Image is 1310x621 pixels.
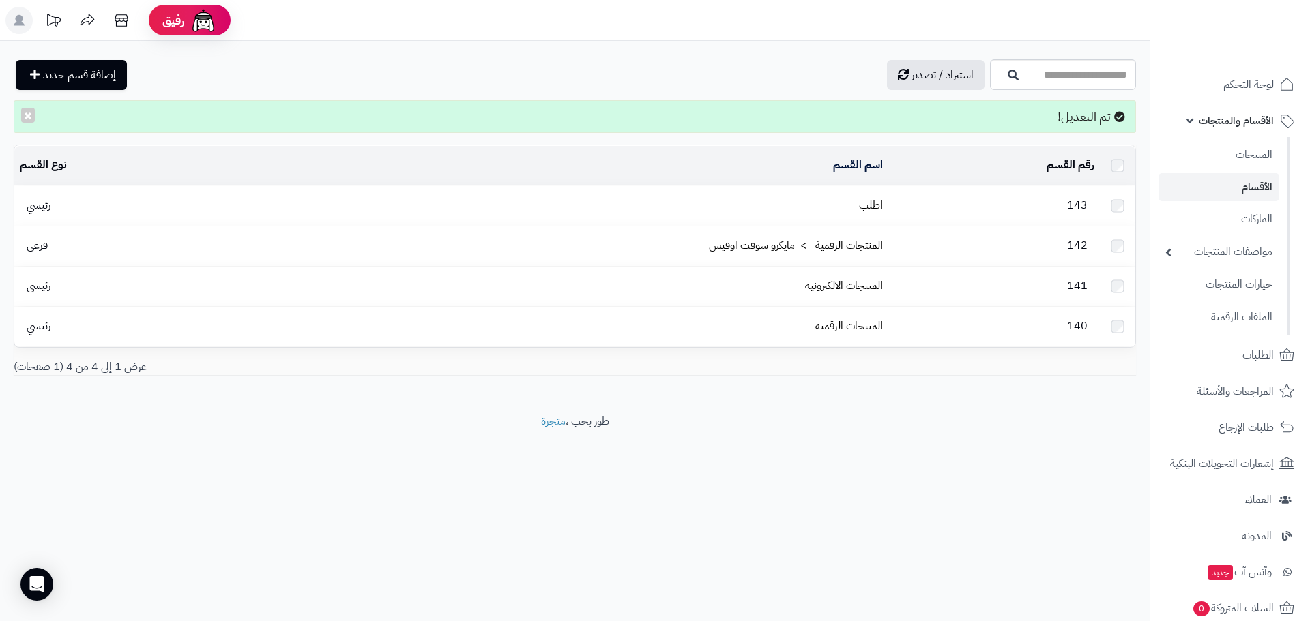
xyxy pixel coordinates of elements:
a: استيراد / تصدير [887,60,985,90]
a: المراجعات والأسئلة [1159,375,1302,408]
button: × [21,108,35,123]
span: الأقسام والمنتجات [1199,111,1274,130]
a: الأقسام [1159,173,1279,201]
span: استيراد / تصدير [912,67,974,83]
a: المنتجات الرقمية [815,318,883,334]
a: اسم القسم [833,157,883,173]
a: المنتجات [1159,140,1279,170]
a: الملفات الرقمية [1159,303,1279,332]
a: العملاء [1159,483,1302,516]
img: ai-face.png [190,7,217,34]
div: رقم القسم [894,157,1094,173]
a: مواصفات المنتجات [1159,237,1279,267]
span: المراجعات والأسئلة [1197,382,1274,401]
a: المنتجات الرقمية > مايكرو سوفت اوفيس [709,237,883,254]
span: 142 [1060,237,1094,254]
div: Open Intercom Messenger [20,568,53,601]
span: طلبات الإرجاع [1219,418,1274,437]
a: خيارات المنتجات [1159,270,1279,299]
a: متجرة [541,413,566,429]
a: اطلب [859,197,883,213]
span: لوحة التحكم [1223,75,1274,94]
div: تم التعديل! [14,100,1136,133]
div: عرض 1 إلى 4 من 4 (1 صفحات) [3,359,575,375]
a: تحديثات المنصة [36,7,70,37]
span: فرعى [20,237,55,254]
span: الطلبات [1242,346,1274,365]
span: إضافة قسم جديد [43,67,116,83]
a: لوحة التحكم [1159,68,1302,101]
a: المنتجات الالكترونية [805,277,883,294]
img: logo-2.png [1217,10,1297,39]
a: الطلبات [1159,339,1302,372]
td: نوع القسم [14,146,223,185]
a: الماركات [1159,205,1279,234]
span: رفيق [162,12,184,29]
span: رئيسي [20,318,57,334]
span: رئيسي [20,277,57,294]
span: 141 [1060,277,1094,294]
span: 140 [1060,318,1094,334]
a: طلبات الإرجاع [1159,411,1302,444]
a: المدونة [1159,519,1302,552]
span: رئيسي [20,197,57,213]
a: إضافة قسم جديد [16,60,127,90]
span: إشعارات التحويلات البنكية [1170,454,1274,473]
a: إشعارات التحويلات البنكية [1159,447,1302,480]
span: وآتس آب [1206,562,1272,581]
a: وآتس آبجديد [1159,556,1302,588]
span: 0 [1193,601,1210,616]
span: المدونة [1242,526,1272,545]
span: جديد [1208,565,1233,580]
span: العملاء [1245,490,1272,509]
span: 143 [1060,197,1094,213]
span: السلات المتروكة [1192,599,1274,618]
